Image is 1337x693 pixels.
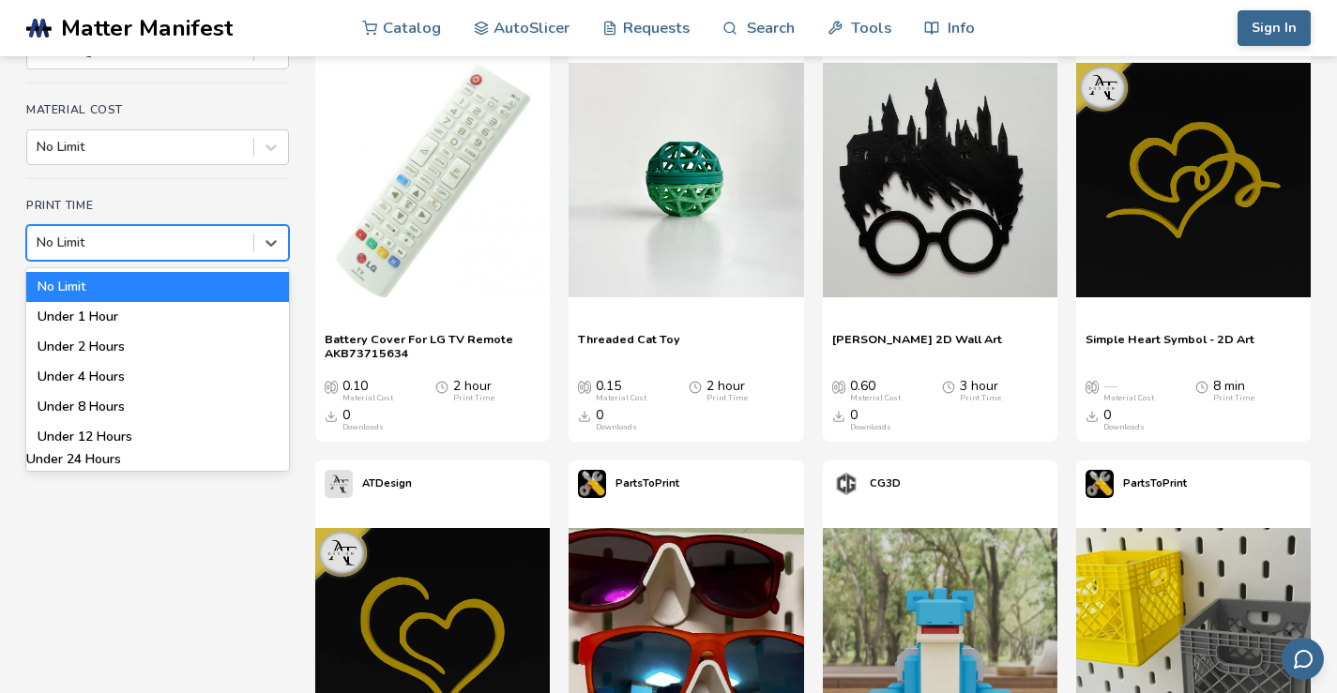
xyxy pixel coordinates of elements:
div: Under 2 Hours [26,332,289,362]
span: Downloads [1086,408,1099,423]
div: No Limit [26,272,289,302]
a: PartsToPrint's profilePartsToPrint [1076,460,1196,507]
span: Average Cost [832,379,845,394]
div: Material Cost [342,394,393,403]
div: 8 min [1213,379,1254,403]
img: PartsToPrint's profile [578,470,606,498]
a: Battery Cover For LG TV Remote AKB73715634 [325,332,540,360]
img: CG3D's profile [832,470,860,498]
button: Send feedback via email [1282,638,1324,680]
span: Downloads [832,408,845,423]
div: Print Time [453,394,494,403]
p: CG3D [870,474,901,493]
div: Downloads [596,423,637,432]
div: Under 4 Hours [26,362,289,392]
div: 2 hour [706,379,748,403]
span: Average Cost [1086,379,1099,394]
img: ATDesign's profile [325,470,353,498]
div: Print Time [1213,394,1254,403]
span: Average Print Time [689,379,702,394]
div: Print Time [960,394,1001,403]
span: Downloads [325,408,338,423]
p: PartsToPrint [1123,474,1187,493]
a: [PERSON_NAME] 2D Wall Art [832,332,1002,360]
span: Average Print Time [942,379,955,394]
h4: Print Time [26,199,289,212]
a: PartsToPrint's profilePartsToPrint [569,460,689,507]
div: 0.10 [342,379,393,403]
span: Average Print Time [1195,379,1208,394]
button: Sign In [1238,10,1311,46]
div: Material Cost [596,394,646,403]
a: ATDesign's profileATDesign [315,460,421,507]
h4: Material Cost [26,103,289,116]
div: Material Cost [850,394,901,403]
div: 0 [850,408,891,432]
div: Under 24 Hours [26,452,289,467]
div: 0.15 [596,379,646,403]
p: ATDesign [362,474,412,493]
p: PartsToPrint [615,474,679,493]
div: 0.60 [850,379,901,403]
span: Matter Manifest [61,15,233,41]
div: Downloads [850,423,891,432]
span: Average Cost [325,379,338,394]
div: 2 hour [453,379,494,403]
div: 0 [342,408,384,432]
span: — [1103,379,1117,394]
span: Downloads [578,408,591,423]
div: 3 hour [960,379,1001,403]
div: Material Cost [1103,394,1154,403]
img: PartsToPrint's profile [1086,470,1114,498]
div: Under 12 Hours [26,422,289,452]
div: Under 1 Hour [26,302,289,332]
div: Print Time [706,394,748,403]
div: 0 [596,408,637,432]
a: Threaded Cat Toy [578,332,680,360]
span: Average Print Time [435,379,448,394]
div: 0 [1103,408,1145,432]
a: Simple Heart Symbol - 2D Art [1086,332,1254,360]
div: Downloads [1103,423,1145,432]
span: Average Cost [578,379,591,394]
div: Under 8 Hours [26,392,289,422]
div: Downloads [342,423,384,432]
a: CG3D's profileCG3D [823,460,910,507]
input: No LimitNo LimitUnder 1 HourUnder 2 HoursUnder 4 HoursUnder 8 HoursUnder 12 HoursUnder 24 Hours [37,235,40,250]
